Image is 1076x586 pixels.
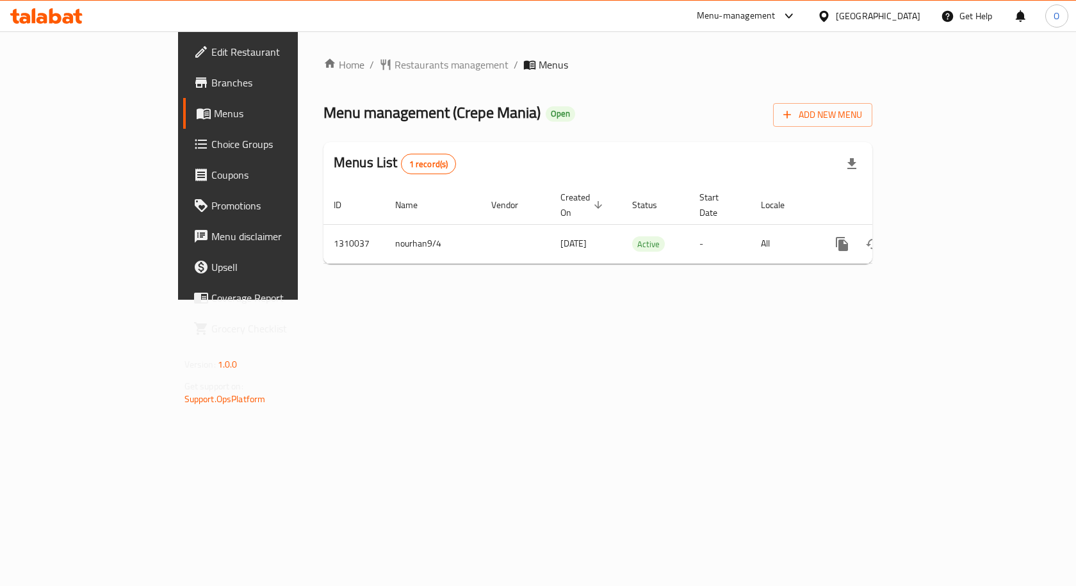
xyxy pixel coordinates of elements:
span: Menu disclaimer [211,229,348,244]
nav: breadcrumb [323,57,872,72]
span: Upsell [211,259,348,275]
span: Active [632,237,665,252]
div: Active [632,236,665,252]
a: Coverage Report [183,282,358,313]
span: Vendor [491,197,535,213]
span: O [1054,9,1059,23]
a: Upsell [183,252,358,282]
span: Created On [560,190,607,220]
span: 1.0.0 [218,356,238,373]
button: Add New Menu [773,103,872,127]
a: Branches [183,67,358,98]
td: nourhan9/4 [385,224,481,263]
span: Promotions [211,198,348,213]
span: Edit Restaurant [211,44,348,60]
table: enhanced table [323,186,960,264]
th: Actions [817,186,960,225]
span: Coupons [211,167,348,183]
a: Edit Restaurant [183,37,358,67]
span: [DATE] [560,235,587,252]
button: more [827,229,858,259]
div: Open [546,106,575,122]
td: All [751,224,817,263]
h2: Menus List [334,153,456,174]
span: Choice Groups [211,136,348,152]
span: ID [334,197,358,213]
span: Restaurants management [395,57,509,72]
div: [GEOGRAPHIC_DATA] [836,9,920,23]
a: Restaurants management [379,57,509,72]
div: Export file [836,149,867,179]
span: Branches [211,75,348,90]
a: Menus [183,98,358,129]
span: Version: [184,356,216,373]
a: Support.OpsPlatform [184,391,266,407]
span: Menus [539,57,568,72]
span: Open [546,108,575,119]
span: Coverage Report [211,290,348,305]
span: Grocery Checklist [211,321,348,336]
span: Get support on: [184,378,243,395]
td: - [689,224,751,263]
li: / [370,57,374,72]
a: Promotions [183,190,358,221]
div: Menu-management [697,8,776,24]
button: Change Status [858,229,888,259]
span: Status [632,197,674,213]
span: 1 record(s) [402,158,456,170]
span: Add New Menu [783,107,862,123]
a: Coupons [183,159,358,190]
span: Name [395,197,434,213]
a: Grocery Checklist [183,313,358,344]
div: Total records count [401,154,457,174]
span: Menus [214,106,348,121]
span: Locale [761,197,801,213]
span: Menu management ( Crepe Mania ) [323,98,541,127]
span: Start Date [699,190,735,220]
a: Choice Groups [183,129,358,159]
a: Menu disclaimer [183,221,358,252]
li: / [514,57,518,72]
